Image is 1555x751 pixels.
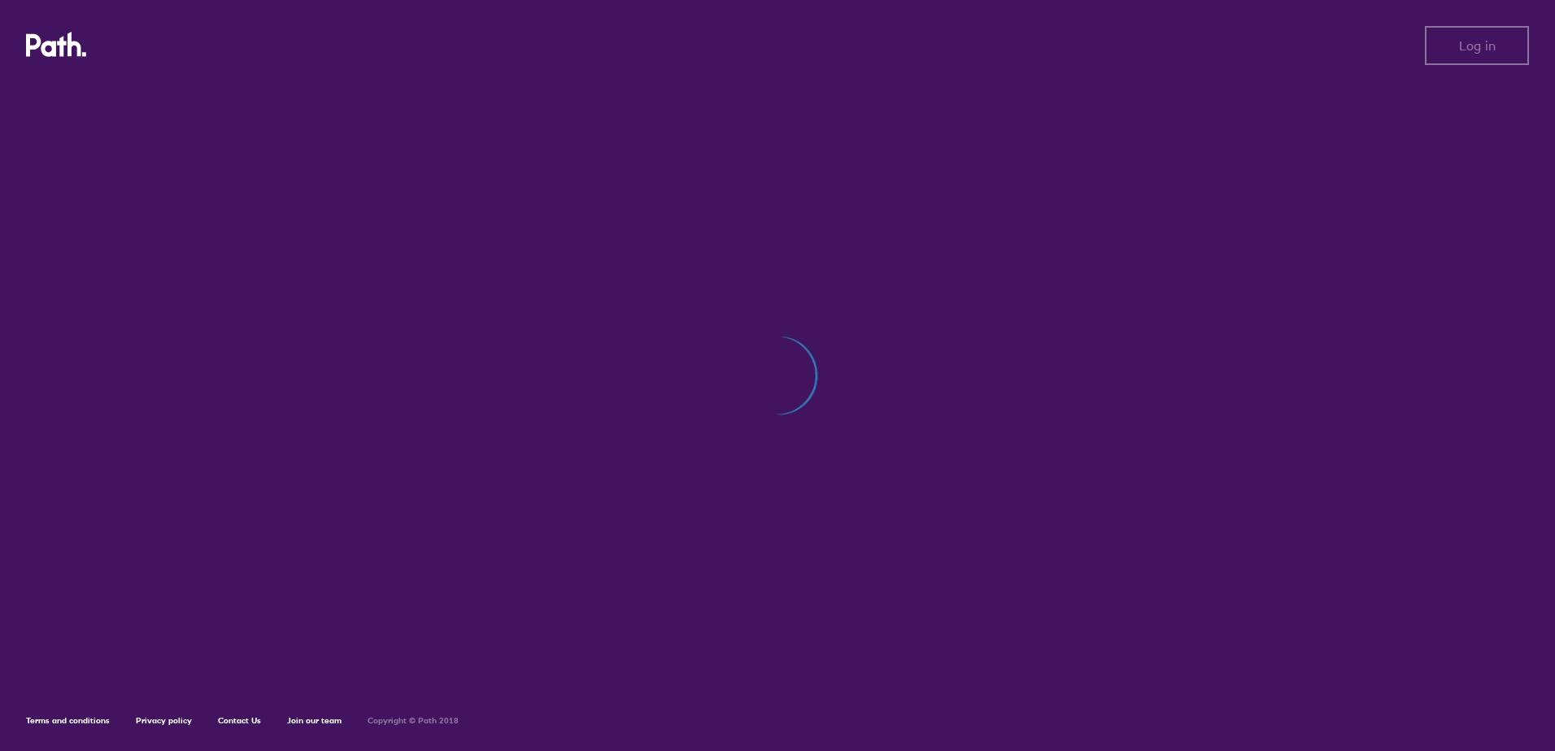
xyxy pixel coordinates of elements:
[1459,38,1496,53] span: Log in
[1425,26,1529,65] button: Log in
[218,715,261,726] a: Contact Us
[136,715,192,726] a: Privacy policy
[368,716,459,726] h6: Copyright © Path 2018
[287,715,342,726] a: Join our team
[26,715,110,726] a: Terms and conditions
